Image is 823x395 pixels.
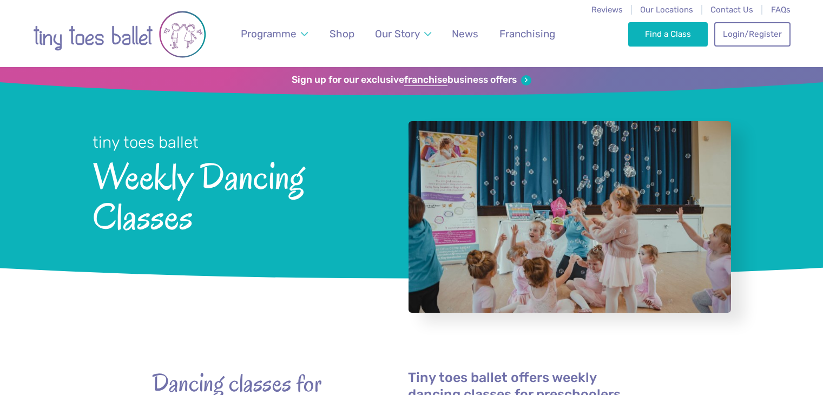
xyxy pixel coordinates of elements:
[710,5,753,15] a: Contact Us
[93,153,380,237] span: Weekly Dancing Classes
[499,28,555,40] span: Franchising
[714,22,790,46] a: Login/Register
[33,7,206,62] img: tiny toes ballet
[640,5,693,15] a: Our Locations
[452,28,478,40] span: News
[330,28,354,40] span: Shop
[447,21,484,47] a: News
[292,74,531,86] a: Sign up for our exclusivefranchisebusiness offers
[375,28,420,40] span: Our Story
[241,28,297,40] span: Programme
[628,22,708,46] a: Find a Class
[591,5,623,15] a: Reviews
[235,21,313,47] a: Programme
[370,21,436,47] a: Our Story
[404,74,447,86] strong: franchise
[771,5,791,15] a: FAQs
[324,21,359,47] a: Shop
[494,21,560,47] a: Franchising
[93,133,199,152] small: tiny toes ballet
